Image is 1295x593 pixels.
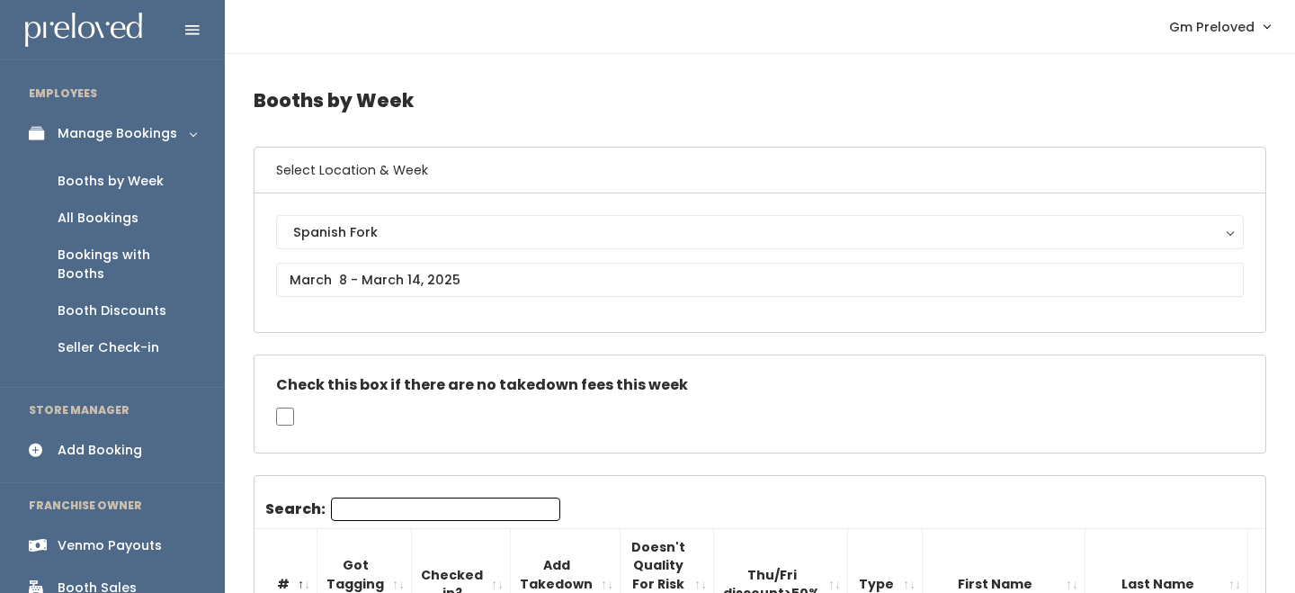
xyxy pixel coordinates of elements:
h5: Check this box if there are no takedown fees this week [276,377,1244,393]
div: Add Booking [58,441,142,460]
input: Search: [331,498,560,521]
a: Gm Preloved [1151,7,1288,46]
div: Venmo Payouts [58,536,162,555]
button: Spanish Fork [276,215,1244,249]
div: Bookings with Booths [58,246,196,283]
h6: Select Location & Week [255,148,1265,193]
h4: Booths by Week [254,76,1266,125]
div: Booth Discounts [58,301,166,320]
img: preloved logo [25,13,142,48]
div: All Bookings [58,209,138,228]
div: Seller Check-in [58,338,159,357]
input: March 8 - March 14, 2025 [276,263,1244,297]
div: Manage Bookings [58,124,177,143]
span: Gm Preloved [1169,17,1255,37]
div: Booths by Week [58,172,164,191]
div: Spanish Fork [293,222,1227,242]
label: Search: [265,498,560,521]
